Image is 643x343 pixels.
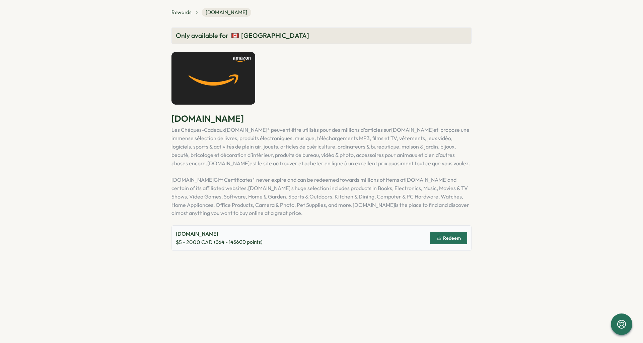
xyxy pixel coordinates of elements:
[214,176,405,183] span: Gift Certificates* never expire and can be redeemed towards millions of items at
[171,52,255,105] img: Amazon.ca
[225,126,267,133] a: [DOMAIN_NAME]
[391,126,433,133] a: [DOMAIN_NAME]
[176,31,228,41] span: Only available for
[176,230,263,238] p: [DOMAIN_NAME]
[214,238,263,246] span: ( 364 - 145600 points)
[241,31,309,41] span: [GEOGRAPHIC_DATA]
[171,113,472,124] p: [DOMAIN_NAME]
[171,9,192,16] a: Rewards
[176,238,213,246] span: $ 5 - 2000 CAD
[171,185,468,208] span: 's huge selection includes products in Books, Electronics, Music, Movies & TV Shows, Video Games,...
[171,126,225,133] span: Les Chèques-Cadeaux
[405,176,447,183] a: [DOMAIN_NAME]
[171,176,214,183] a: [DOMAIN_NAME]
[202,8,251,17] span: [DOMAIN_NAME]
[249,160,470,167] span: est le site où trouver et acheter en ligne à un excellent prix quasiment tout ce que vous voulez.
[171,126,470,166] span: et propose une immense sélection de livres, produits électroniques, musique, téléchargements MP3,...
[430,232,467,244] button: Redeem
[231,32,239,40] img: Canada
[207,160,249,167] a: [DOMAIN_NAME]
[353,202,395,208] a: [DOMAIN_NAME]
[267,126,391,133] span: * peuvent être utilisés pour des millions d’articles sur
[248,185,290,191] a: [DOMAIN_NAME]
[443,236,461,240] span: Redeem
